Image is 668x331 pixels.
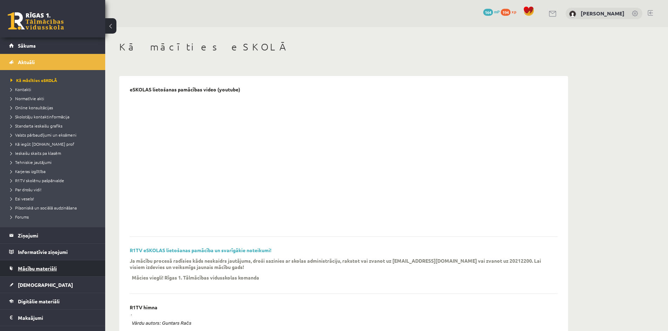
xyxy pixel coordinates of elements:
[8,12,64,30] a: Rīgas 1. Tālmācības vidusskola
[164,274,259,281] p: Rīgas 1. Tālmācības vidusskolas komanda
[11,77,98,83] a: Kā mācīties eSKOLĀ
[501,9,511,16] span: 194
[11,87,31,92] span: Kontakti
[11,168,46,174] span: Karjeras izglītība
[494,9,500,14] span: mP
[11,159,98,165] a: Tehniskie jautājumi
[512,9,516,14] span: xp
[11,187,41,192] span: Par drošu vidi!
[9,37,96,54] a: Sākums
[9,277,96,293] a: [DEMOGRAPHIC_DATA]
[18,244,96,260] legend: Informatīvie ziņojumi
[11,86,98,92] a: Kontakti
[11,123,62,129] span: Standarta ieskaišu grafiks
[119,41,568,53] h1: Kā mācīties eSKOLĀ
[18,59,35,65] span: Aktuāli
[11,150,61,156] span: Ieskaišu skaits pa klasēm
[9,227,96,243] a: Ziņojumi
[132,274,163,281] p: Mācies viegli!
[11,132,76,138] span: Valsts pārbaudījumi un eksāmeni
[483,9,500,14] a: 164 mP
[11,104,98,111] a: Online konsultācijas
[11,77,57,83] span: Kā mācīties eSKOLĀ
[130,257,547,270] p: Ja mācību procesā radīsies kāds neskaidrs jautājums, droši sazinies ar skolas administrāciju, rak...
[9,293,96,309] a: Digitālie materiāli
[11,178,64,183] span: R1TV skolēnu pašpārvalde
[9,260,96,276] a: Mācību materiāli
[11,205,77,211] span: Pilsoniskā un sociālā audzināšana
[569,11,576,18] img: Līva Krauze
[11,214,29,220] span: Forums
[11,177,98,184] a: R1TV skolēnu pašpārvalde
[11,186,98,193] a: Par drošu vidi!
[9,310,96,326] a: Maksājumi
[11,141,98,147] a: Kā iegūt [DOMAIN_NAME] prof
[18,298,60,304] span: Digitālie materiāli
[11,150,98,156] a: Ieskaišu skaits pa klasēm
[11,132,98,138] a: Valsts pārbaudījumi un eksāmeni
[11,205,98,211] a: Pilsoniskā un sociālā audzināšana
[11,96,44,101] span: Normatīvie akti
[9,244,96,260] a: Informatīvie ziņojumi
[11,159,52,165] span: Tehniskie jautājumi
[11,123,98,129] a: Standarta ieskaišu grafiks
[11,113,98,120] a: Skolotāju kontaktinformācija
[18,282,73,288] span: [DEMOGRAPHIC_DATA]
[11,114,69,119] span: Skolotāju kontaktinformācija
[501,9,520,14] a: 194 xp
[11,168,98,174] a: Karjeras izglītība
[130,304,157,310] p: R1TV himna
[130,87,240,92] p: eSKOLAS lietošanas pamācības video (youtube)
[11,196,34,201] span: Esi vesels!
[18,310,96,326] legend: Maksājumi
[18,265,57,271] span: Mācību materiāli
[11,95,98,102] a: Normatīvie akti
[9,54,96,70] a: Aktuāli
[130,247,271,253] a: R1TV eSKOLAS lietošanas pamācība un svarīgākie noteikumi!
[18,42,36,49] span: Sākums
[11,214,98,220] a: Forums
[11,105,53,110] span: Online konsultācijas
[11,141,74,147] span: Kā iegūt [DOMAIN_NAME] prof
[581,10,625,17] a: [PERSON_NAME]
[483,9,493,16] span: 164
[18,227,96,243] legend: Ziņojumi
[11,195,98,202] a: Esi vesels!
